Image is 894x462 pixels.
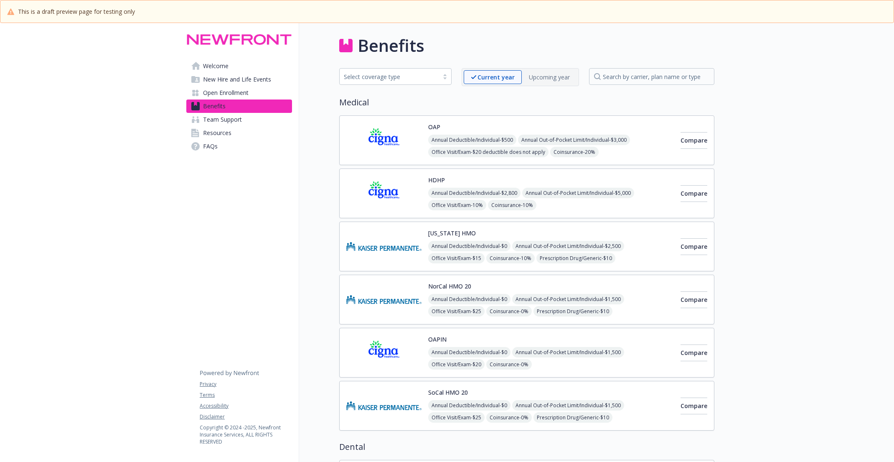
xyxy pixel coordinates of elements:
span: Coinsurance - 20% [550,147,599,157]
span: Annual Out-of-Pocket Limit/Individual - $2,500 [512,241,624,251]
a: Welcome [186,59,292,73]
img: Kaiser Permanente Insurance Company carrier logo [346,282,422,317]
h2: Medical [339,96,714,109]
span: Coinsurance - 0% [486,412,532,423]
a: Accessibility [200,402,292,410]
span: Open Enrollment [203,86,249,100]
p: Current year [477,73,515,82]
span: Office Visit/Exam - $25 [428,306,485,317]
button: [US_STATE] HMO [428,229,476,237]
span: Office Visit/Exam - $15 [428,253,485,263]
span: Compare [681,349,707,357]
span: Office Visit/Exam - $20 [428,359,485,370]
span: Annual Out-of-Pocket Limit/Individual - $1,500 [512,400,624,411]
span: Annual Deductible/Individual - $500 [428,135,516,145]
a: Team Support [186,113,292,126]
button: OAPIN [428,335,447,344]
p: Copyright © 2024 - 2025 , Newfront Insurance Services, ALL RIGHTS RESERVED [200,424,292,445]
div: Select coverage type [344,72,434,81]
a: Benefits [186,100,292,113]
a: Open Enrollment [186,86,292,100]
input: search by carrier, plan name or type [589,68,714,85]
span: Annual Deductible/Individual - $0 [428,400,510,411]
span: Annual Deductible/Individual - $0 [428,294,510,304]
span: Annual Out-of-Pocket Limit/Individual - $5,000 [522,188,634,198]
span: Prescription Drug/Generic - $10 [536,253,615,263]
span: Annual Out-of-Pocket Limit/Individual - $1,500 [512,347,624,357]
span: Annual Out-of-Pocket Limit/Individual - $1,500 [512,294,624,304]
span: Office Visit/Exam - $25 [428,412,485,423]
span: FAQs [203,140,218,153]
h1: Benefits [358,33,424,58]
span: Compare [681,242,707,250]
button: Compare [681,291,707,308]
span: Benefits [203,100,226,113]
span: Coinsurance - 10% [488,200,536,210]
span: Annual Deductible/Individual - $0 [428,347,510,357]
button: OAP [428,123,440,131]
span: New Hire and Life Events [203,73,271,86]
button: NorCal HMO 20 [428,282,471,291]
span: Coinsurance - 10% [486,253,535,263]
span: Prescription Drug/Generic - $10 [533,306,612,317]
img: CIGNA carrier logo [346,123,422,158]
span: Office Visit/Exam - 10% [428,200,486,210]
a: FAQs [186,140,292,153]
a: New Hire and Life Events [186,73,292,86]
button: Compare [681,345,707,361]
a: Resources [186,126,292,140]
span: Office Visit/Exam - $20 deductible does not apply [428,147,549,157]
span: Compare [681,189,707,197]
h2: Dental [339,441,714,453]
button: Compare [681,398,707,414]
a: Terms [200,391,292,399]
img: Kaiser Permanente Insurance Company carrier logo [346,229,422,264]
span: Coinsurance - 0% [486,306,532,317]
a: Disclaimer [200,413,292,421]
button: Compare [681,185,707,202]
span: Coinsurance - 0% [486,359,532,370]
p: Upcoming year [529,73,570,82]
img: CIGNA carrier logo [346,176,422,211]
span: Welcome [203,59,229,73]
span: Annual Deductible/Individual - $0 [428,241,510,251]
span: Compare [681,296,707,304]
span: Compare [681,136,707,144]
span: Prescription Drug/Generic - $10 [533,412,612,423]
a: Privacy [200,380,292,388]
span: This is a draft preview page for testing only [18,7,135,16]
span: Compare [681,402,707,410]
span: Annual Deductible/Individual - $2,800 [428,188,521,198]
span: Team Support [203,113,242,126]
img: CIGNA carrier logo [346,335,422,370]
button: Compare [681,132,707,149]
button: SoCal HMO 20 [428,388,468,397]
span: Annual Out-of-Pocket Limit/Individual - $3,000 [518,135,630,145]
button: Compare [681,238,707,255]
img: Kaiser Permanente Insurance Company carrier logo [346,388,422,424]
button: HDHP [428,176,445,184]
span: Resources [203,126,231,140]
